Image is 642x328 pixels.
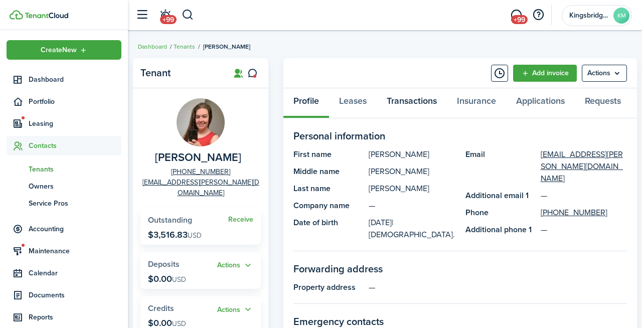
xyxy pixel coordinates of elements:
[541,148,627,185] a: [EMAIL_ADDRESS][PERSON_NAME][DOMAIN_NAME]
[369,217,455,241] panel-main-description: [DATE]
[148,214,192,226] span: Outstanding
[29,290,121,300] span: Documents
[293,183,364,195] panel-main-title: Last name
[29,246,121,256] span: Maintenance
[293,281,364,293] panel-main-title: Property address
[507,3,526,28] a: Messaging
[29,96,121,107] span: Portfolio
[25,13,68,19] img: TenantCloud
[369,148,455,160] panel-main-description: [PERSON_NAME]
[293,261,627,276] panel-main-section-title: Forwarding address
[541,207,607,219] a: [PHONE_NUMBER]
[217,260,253,271] button: Actions
[182,7,194,24] button: Search
[7,307,121,327] a: Reports
[293,128,627,143] panel-main-section-title: Personal information
[148,318,186,328] p: $0.00
[188,230,202,241] span: USD
[491,65,508,82] button: Timeline
[511,15,528,24] span: +99
[369,217,455,240] span: | [DEMOGRAPHIC_DATA].
[530,7,547,24] button: Open resource center
[148,274,186,284] p: $0.00
[10,10,23,20] img: TenantCloud
[369,200,455,212] panel-main-description: —
[582,65,627,82] button: Open menu
[29,118,121,129] span: Leasing
[29,198,121,209] span: Service Pros
[369,183,455,195] panel-main-description: [PERSON_NAME]
[465,148,536,185] panel-main-title: Email
[160,15,177,24] span: +99
[513,65,577,82] a: Add invoice
[29,74,121,85] span: Dashboard
[293,166,364,178] panel-main-title: Middle name
[447,88,506,118] a: Insurance
[148,230,202,240] p: $3,516.83
[575,88,631,118] a: Requests
[369,281,627,293] panel-main-description: —
[369,166,455,178] panel-main-description: [PERSON_NAME]
[29,181,121,192] span: Owners
[7,40,121,60] button: Open menu
[7,178,121,195] a: Owners
[155,151,241,164] span: Celeste Freeman
[140,177,261,198] a: [EMAIL_ADDRESS][PERSON_NAME][DOMAIN_NAME]
[140,67,221,79] panel-main-title: Tenant
[148,258,180,270] span: Deposits
[148,302,174,314] span: Credits
[41,47,77,54] span: Create New
[172,274,186,285] span: USD
[7,70,121,89] a: Dashboard
[7,195,121,212] a: Service Pros
[29,140,121,151] span: Contacts
[29,224,121,234] span: Accounting
[29,312,121,322] span: Reports
[613,8,629,24] avatar-text: KM
[29,268,121,278] span: Calendar
[174,42,195,51] a: Tenants
[293,200,364,212] panel-main-title: Company name
[569,12,609,19] span: Kingsbridge Management Inc
[465,224,536,236] panel-main-title: Additional phone 1
[217,304,253,315] button: Open menu
[203,42,250,51] span: [PERSON_NAME]
[377,88,447,118] a: Transactions
[217,260,253,271] button: Open menu
[132,6,151,25] button: Open sidebar
[506,88,575,118] a: Applications
[29,164,121,175] span: Tenants
[329,88,377,118] a: Leases
[465,190,536,202] panel-main-title: Additional email 1
[138,42,167,51] a: Dashboard
[155,3,175,28] a: Notifications
[228,216,253,224] a: Receive
[177,98,225,146] img: Celeste Freeman
[171,167,230,177] a: [PHONE_NUMBER]
[582,65,627,82] menu-btn: Actions
[293,217,364,241] panel-main-title: Date of birth
[293,148,364,160] panel-main-title: First name
[465,207,536,219] panel-main-title: Phone
[217,304,253,315] button: Actions
[7,160,121,178] a: Tenants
